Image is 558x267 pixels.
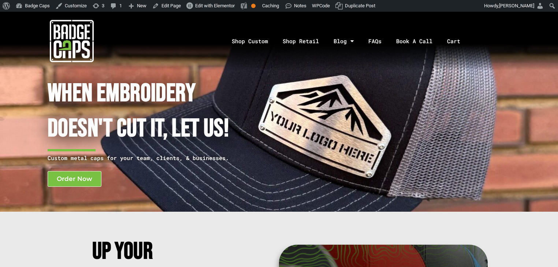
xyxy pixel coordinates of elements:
a: Book A Call [389,22,440,60]
a: Order Now [48,171,101,187]
a: Blog [326,22,361,60]
h1: When Embroidery Doesn't cut it, Let Us! [48,76,248,147]
span: Edit with Elementor [195,3,235,8]
a: Shop Retail [275,22,326,60]
a: Cart [440,22,477,60]
div: OK [251,4,256,8]
span: [PERSON_NAME] [499,3,534,8]
img: badgecaps white logo with green acccent [50,19,94,63]
nav: Menu [143,22,558,60]
a: FAQs [361,22,389,60]
span: Order Now [57,176,92,182]
p: Custom metal caps for your team, clients, & businesses. [48,153,248,163]
a: Shop Custom [224,22,275,60]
